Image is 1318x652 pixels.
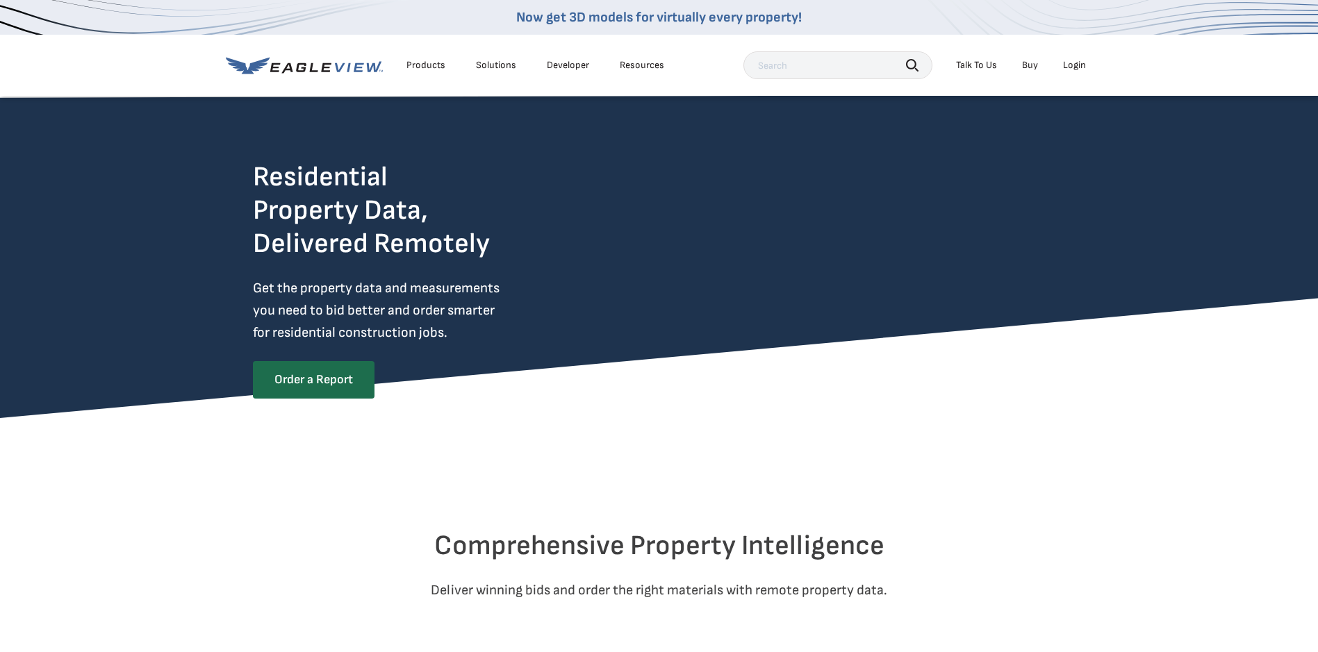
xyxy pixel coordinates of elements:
a: Developer [547,59,589,72]
h2: Comprehensive Property Intelligence [253,529,1066,562]
div: Talk To Us [956,59,997,72]
div: Login [1063,59,1086,72]
div: Resources [620,59,664,72]
a: Buy [1022,59,1038,72]
a: Now get 3D models for virtually every property! [516,9,802,26]
div: Products [406,59,445,72]
a: Order a Report [253,361,374,399]
h2: Residential Property Data, Delivered Remotely [253,160,490,260]
p: Deliver winning bids and order the right materials with remote property data. [253,579,1066,601]
div: Solutions [476,59,516,72]
p: Get the property data and measurements you need to bid better and order smarter for residential c... [253,277,557,344]
input: Search [743,51,932,79]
